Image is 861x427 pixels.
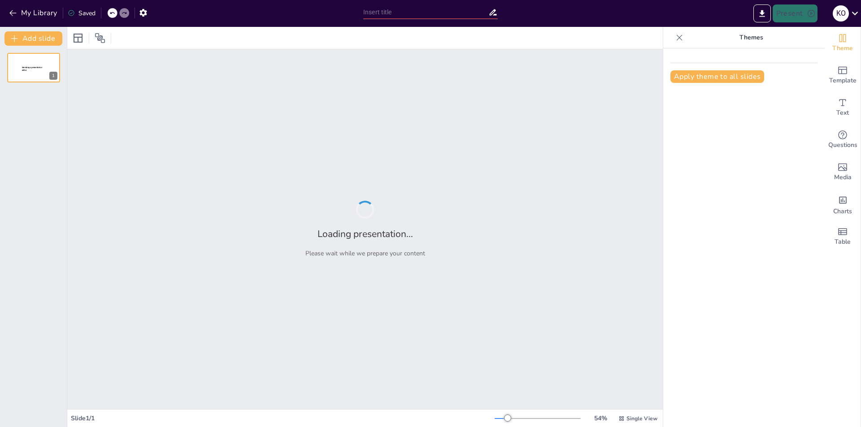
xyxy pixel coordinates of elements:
[317,228,413,240] h2: Loading presentation...
[590,414,611,423] div: 54 %
[95,33,105,43] span: Position
[834,173,852,182] span: Media
[71,414,495,423] div: Slide 1 / 1
[687,27,816,48] p: Themes
[626,415,657,422] span: Single View
[7,53,60,82] div: Sendsteps presentation editor1
[7,6,61,20] button: My Library
[773,4,818,22] button: Present
[68,9,96,17] div: Saved
[825,27,861,59] div: Change the overall theme
[836,108,849,118] span: Text
[833,4,849,22] button: K O
[825,91,861,124] div: Add text boxes
[825,156,861,188] div: Add images, graphics, shapes or video
[305,249,425,258] p: Please wait while we prepare your content
[835,237,851,247] span: Table
[828,140,857,150] span: Questions
[22,66,42,71] span: Sendsteps presentation editor
[825,59,861,91] div: Add ready made slides
[4,31,62,46] button: Add slide
[363,6,488,19] input: Insert title
[49,72,57,80] div: 1
[832,43,853,53] span: Theme
[753,4,771,22] button: Export to PowerPoint
[833,207,852,216] span: Charts
[825,188,861,220] div: Add charts and graphs
[71,31,85,45] div: Layout
[670,70,764,83] button: Apply theme to all slides
[833,5,849,22] div: K O
[825,124,861,156] div: Get real-time input from your audience
[829,76,857,86] span: Template
[825,220,861,253] div: Add a table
